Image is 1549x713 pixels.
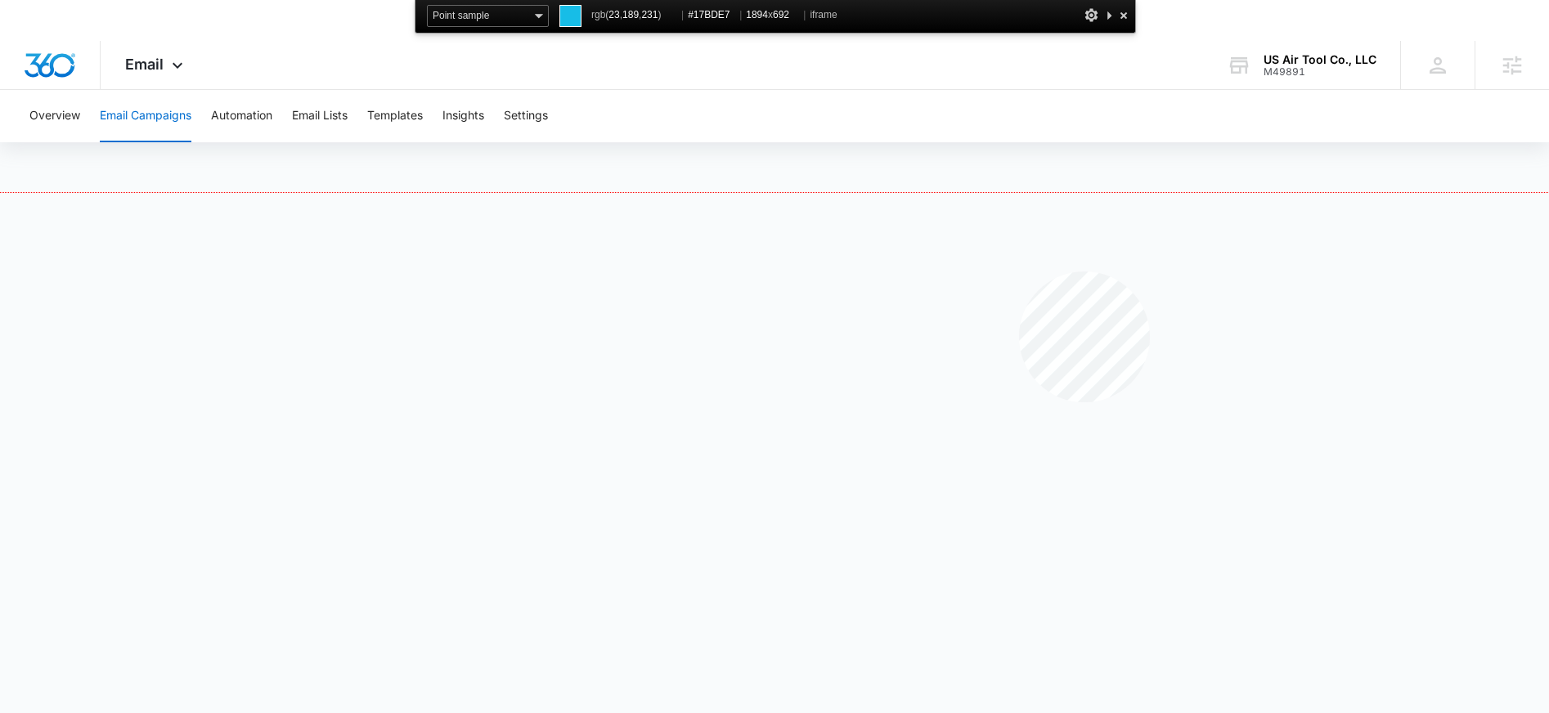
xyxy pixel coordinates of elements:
button: Settings [504,90,548,142]
button: Email Campaigns [100,90,191,142]
span: rgb( , , ) [591,5,677,25]
span: 1894 [746,9,768,20]
span: 692 [773,9,789,20]
span: | [739,9,742,20]
span: iframe [810,5,837,25]
button: Automation [211,90,272,142]
button: Insights [442,90,484,142]
div: account name [1264,53,1376,66]
span: x [746,5,799,25]
button: Overview [29,90,80,142]
button: Email Lists [292,90,348,142]
span: 23 [608,9,619,20]
div: Options [1083,5,1099,25]
span: | [803,9,806,20]
div: Collapse This Panel [1102,5,1116,25]
div: account id [1264,66,1376,78]
span: | [681,9,684,20]
button: Templates [367,90,423,142]
span: 231 [641,9,658,20]
span: #17BDE7 [688,5,735,25]
div: Email [101,41,212,89]
span: 189 [622,9,639,20]
span: Email [125,56,164,73]
div: Close and Stop Picking [1116,5,1132,25]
